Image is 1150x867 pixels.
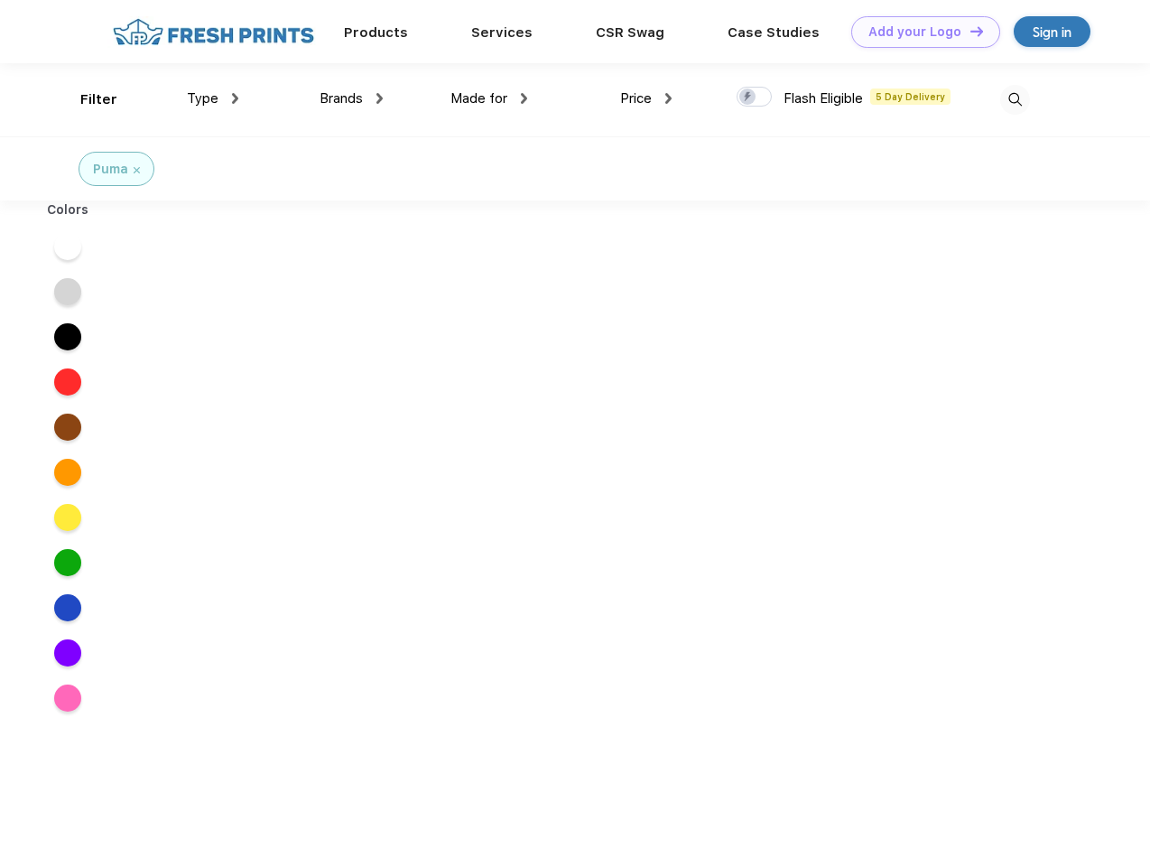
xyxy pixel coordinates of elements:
[134,167,140,173] img: filter_cancel.svg
[970,26,983,36] img: DT
[80,89,117,110] div: Filter
[187,90,218,107] span: Type
[93,160,128,179] div: Puma
[868,24,961,40] div: Add your Logo
[471,24,533,41] a: Services
[232,93,238,104] img: dropdown.png
[1014,16,1090,47] a: Sign in
[107,16,320,48] img: fo%20logo%202.webp
[376,93,383,104] img: dropdown.png
[665,93,672,104] img: dropdown.png
[320,90,363,107] span: Brands
[784,90,863,107] span: Flash Eligible
[450,90,507,107] span: Made for
[596,24,664,41] a: CSR Swag
[1033,22,1071,42] div: Sign in
[344,24,408,41] a: Products
[870,89,951,105] span: 5 Day Delivery
[521,93,527,104] img: dropdown.png
[620,90,652,107] span: Price
[1000,85,1030,115] img: desktop_search.svg
[33,200,103,219] div: Colors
